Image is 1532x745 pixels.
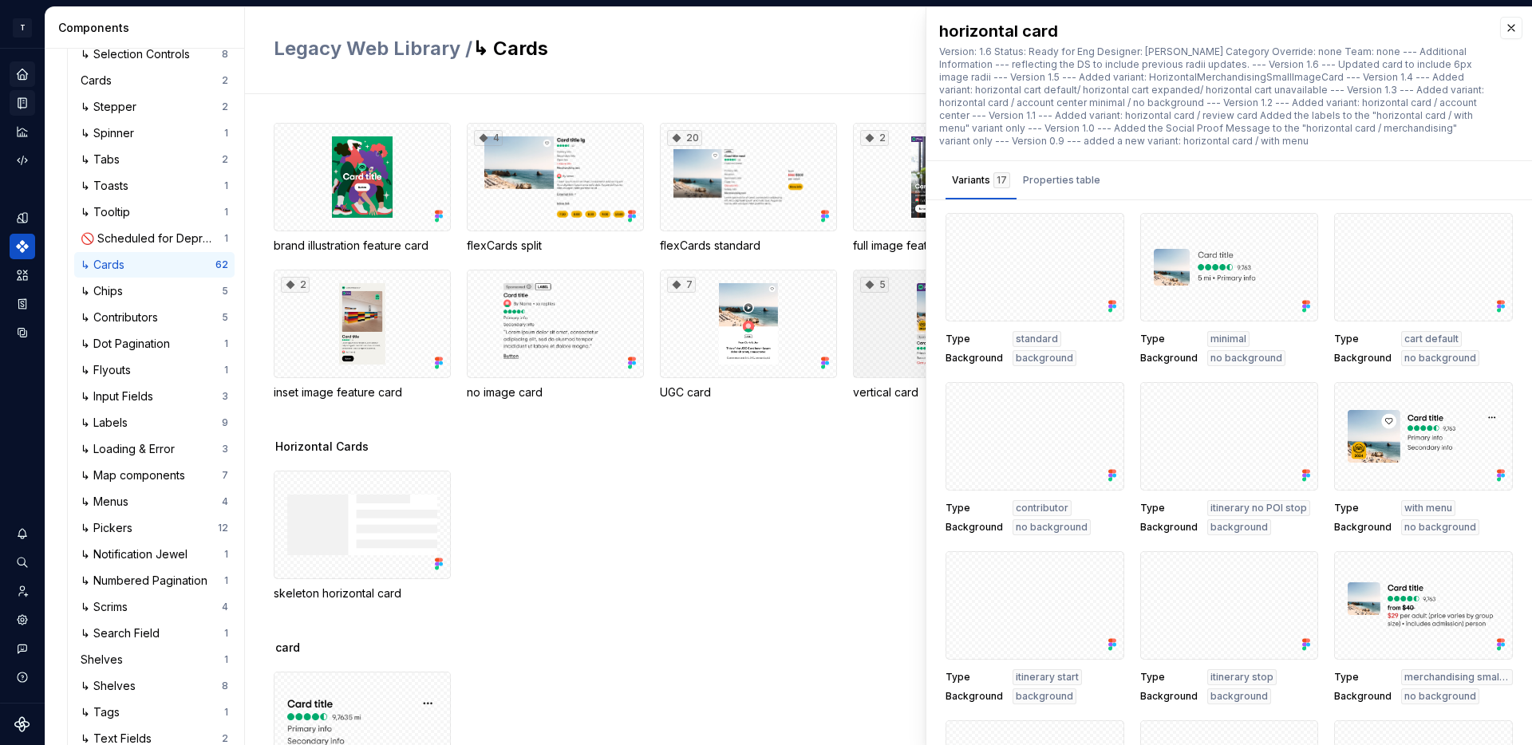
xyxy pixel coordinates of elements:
span: no background [1016,521,1088,534]
a: ↳ Labels9 [74,410,235,436]
div: 4flexCards split [467,123,644,254]
div: 2 [860,130,889,146]
button: Contact support [10,636,35,661]
a: ↳ Numbered Pagination1 [74,568,235,593]
div: 1 [224,548,228,561]
span: Legacy Web Library / [274,37,472,60]
div: 5vertical card [853,270,1030,400]
div: no image card [467,270,644,400]
span: background [1210,690,1268,703]
div: ↳ Flyouts [81,362,137,378]
div: 1 [224,337,228,350]
div: 4 [222,601,228,613]
div: 1 [224,627,228,640]
span: cart default [1404,333,1459,345]
span: no background [1404,521,1476,534]
a: Assets [10,262,35,288]
div: brand illustration feature card [274,238,451,254]
span: background [1016,352,1073,365]
div: flexCards split [467,238,644,254]
button: Search ⌘K [10,550,35,575]
a: Code automation [10,148,35,173]
a: ↳ Scrims4 [74,594,235,620]
div: 8 [222,680,228,692]
div: 1 [224,206,228,219]
div: 2 [222,732,228,745]
a: ↳ Search Field1 [74,621,235,646]
span: Background [1140,521,1198,534]
div: Invite team [10,578,35,604]
span: Type [1334,671,1392,684]
div: Data sources [10,320,35,345]
div: ↳ Loading & Error [81,441,181,457]
span: contributor [1016,502,1068,514]
h2: ↳ Cards [274,36,1056,61]
div: ↳ Menus [81,494,135,510]
div: brand illustration feature card [274,123,451,254]
div: Documentation [10,90,35,116]
a: ↳ Tooltip1 [74,199,235,225]
a: ↳ Cards62 [74,252,235,278]
div: Design tokens [10,205,35,231]
div: Home [10,61,35,87]
span: Background [1140,690,1198,703]
div: ↳ Tooltip [81,204,136,220]
div: ↳ Labels [81,415,134,431]
a: ↳ Selection Controls8 [74,41,235,67]
div: ↳ Map components [81,467,191,483]
a: ↳ Chips5 [74,278,235,304]
div: ↳ Dot Pagination [81,336,176,352]
span: with menu [1404,502,1452,514]
span: Background [946,352,1003,365]
a: 🚫 Scheduled for Deprecation1 [74,226,235,251]
div: 1 [224,179,228,192]
span: background [1210,521,1268,534]
span: Type [946,502,1003,514]
div: 🚫 Scheduled for Deprecation [81,231,224,246]
div: full image feature card [853,238,1030,254]
div: ↳ Scrims [81,599,134,615]
div: ↳ Search Field [81,625,166,641]
a: ↳ Spinner1 [74,120,235,146]
div: 1 [224,706,228,719]
span: background [1016,690,1073,703]
span: Type [1140,502,1198,514]
div: ↳ Selection Controls [81,46,196,62]
div: 1 [224,232,228,245]
div: 8 [222,48,228,61]
div: 2 [222,74,228,87]
div: 2inset image feature card [274,270,451,400]
span: itinerary start [1016,671,1079,684]
div: ↳ Pickers [81,520,139,536]
div: 20flexCards standard [660,123,837,254]
div: ↳ Shelves [81,678,142,694]
div: ↳ Toasts [81,178,135,194]
span: Background [1334,690,1392,703]
div: 1 [224,127,228,140]
a: ↳ Flyouts1 [74,357,235,383]
a: ↳ Tabs2 [74,147,235,172]
div: 1 [224,574,228,587]
span: Type [1334,502,1392,514]
div: 3 [222,390,228,403]
div: 1 [224,364,228,376]
div: Components [58,20,238,36]
div: 7UGC card [660,270,837,400]
div: Notifications [10,521,35,546]
div: Shelves [81,652,129,668]
a: ↳ Contributors5 [74,305,235,330]
a: Components [10,234,35,259]
div: vertical card [853,384,1030,400]
div: Cards [81,73,118,89]
a: ↳ Dot Pagination1 [74,331,235,357]
button: T [3,10,41,45]
div: 7 [222,469,228,482]
span: Type [946,333,1003,345]
a: ↳ Shelves8 [74,673,235,699]
a: Settings [10,607,35,633]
